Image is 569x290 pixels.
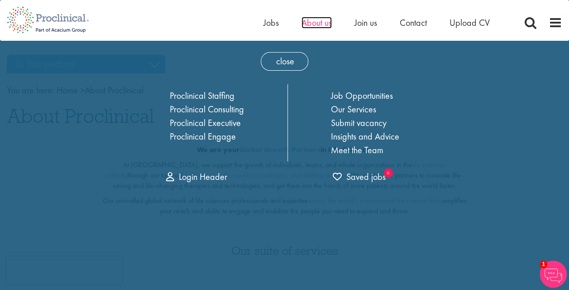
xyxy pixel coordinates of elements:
a: Join us [354,17,377,29]
span: 1 [540,261,547,268]
a: Submit vacancy [331,117,387,129]
a: Proclinical Engage [170,130,236,142]
sub: 0 [384,169,393,178]
a: Insights and Advice [331,130,399,142]
a: Meet the Team [331,144,383,156]
a: Proclinical Executive [170,117,241,129]
a: Job Opportunities [331,90,393,101]
img: Chatbot [540,261,567,288]
a: Contact [400,17,427,29]
a: Upload CV [449,17,490,29]
a: Login Header [166,171,227,183]
span: close [261,52,308,71]
a: Proclinical Consulting [170,103,244,115]
a: Our Services [331,103,376,115]
a: Jobs [263,17,279,29]
a: Proclinical Staffing [170,90,234,101]
span: Saved jobs [333,171,386,183]
a: About us [301,17,332,29]
a: 0 jobs in shortlist [333,170,386,184]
